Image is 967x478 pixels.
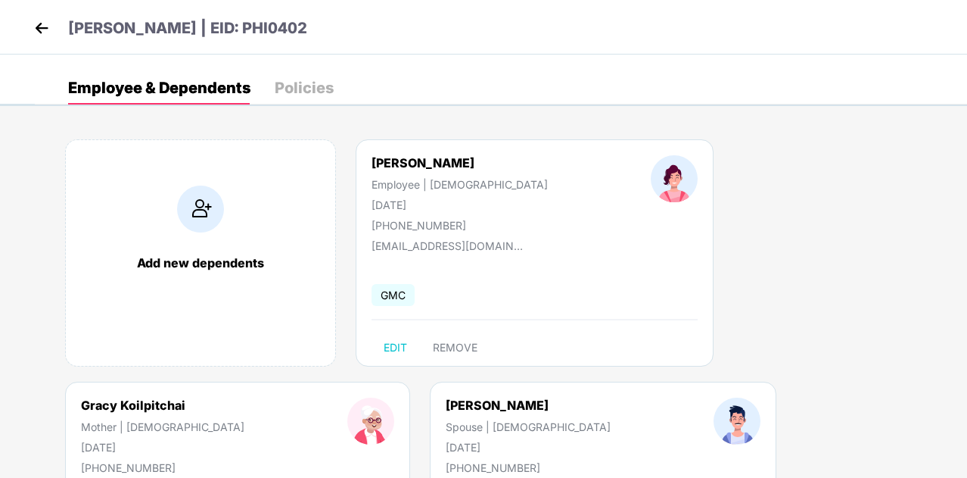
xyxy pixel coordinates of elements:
img: profileImage [714,398,760,445]
span: REMOVE [433,342,477,354]
img: addIcon [177,186,224,233]
span: EDIT [384,342,407,354]
img: profileImage [651,155,698,202]
span: GMC [372,284,415,306]
div: Gracy Koilpitchai [81,398,244,413]
div: [DATE] [372,198,548,211]
div: [PHONE_NUMBER] [372,219,548,232]
button: EDIT [372,336,419,360]
p: [PERSON_NAME] | EID: PHI0402 [68,17,307,40]
div: Employee | [DEMOGRAPHIC_DATA] [372,178,548,191]
button: REMOVE [421,336,490,360]
div: Policies [275,80,334,95]
div: [PERSON_NAME] [446,398,611,413]
div: [DATE] [446,441,611,454]
div: Add new dependents [81,255,320,270]
div: Mother | [DEMOGRAPHIC_DATA] [81,420,244,433]
img: profileImage [347,398,394,445]
div: [DATE] [81,441,244,454]
div: [PHONE_NUMBER] [446,461,611,474]
div: Spouse | [DEMOGRAPHIC_DATA] [446,420,611,433]
div: Employee & Dependents [68,80,250,95]
div: [EMAIL_ADDRESS][DOMAIN_NAME] [372,239,523,252]
div: [PHONE_NUMBER] [81,461,244,474]
div: [PERSON_NAME] [372,155,548,170]
img: back [30,17,53,39]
